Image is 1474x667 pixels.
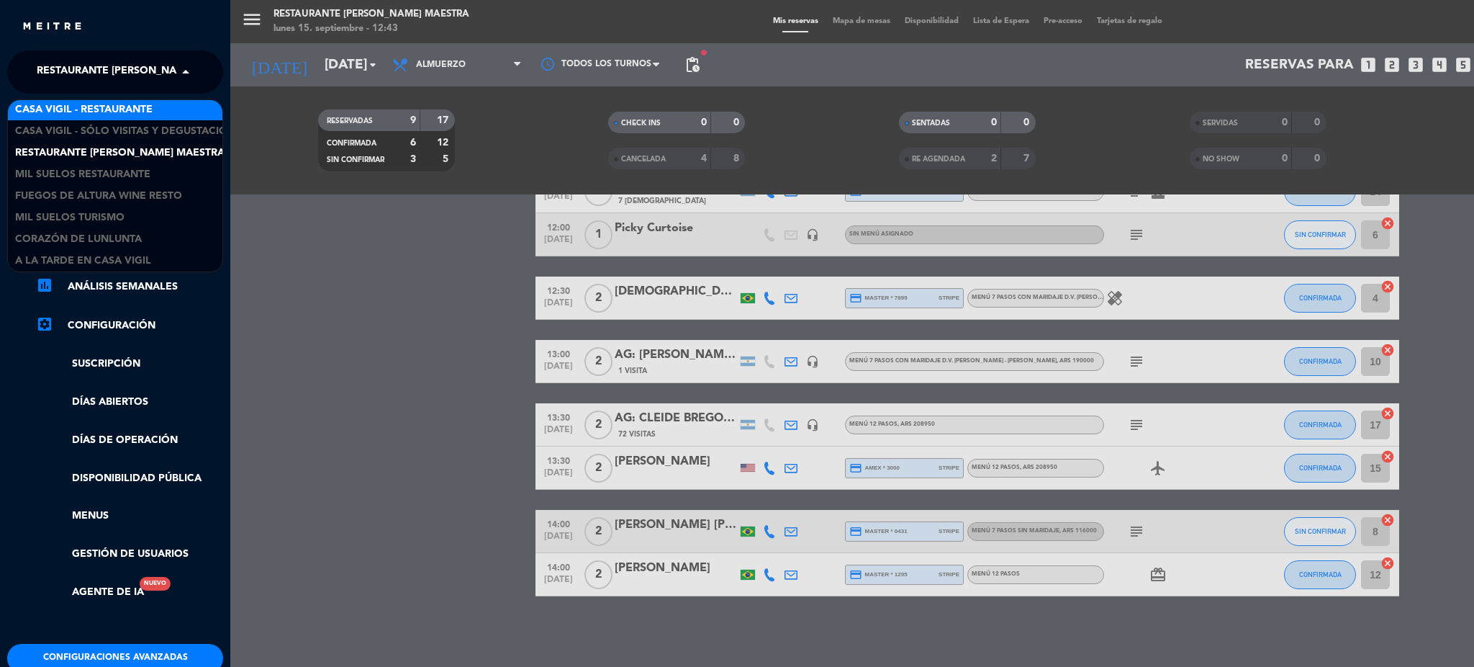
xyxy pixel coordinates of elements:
a: Menus [36,508,223,524]
span: Corazón de Lunlunta [15,231,142,248]
a: assessmentANÁLISIS SEMANALES [36,278,223,295]
span: Casa Vigil - SÓLO Visitas y Degustaciones [15,123,248,140]
span: A la tarde en Casa Vigil [15,253,151,269]
img: MEITRE [22,22,83,32]
a: Días abiertos [36,394,223,411]
i: settings_applications [36,315,53,333]
a: Disponibilidad pública [36,470,223,487]
span: Mil Suelos Turismo [15,210,125,226]
a: Configuración [36,317,223,334]
span: Restaurante [PERSON_NAME] Maestra [15,145,225,161]
a: Gestión de usuarios [36,546,223,563]
span: Casa Vigil - Restaurante [15,102,153,118]
a: Agente de IANuevo [36,584,144,601]
div: Nuevo [140,577,171,591]
a: Suscripción [36,356,223,372]
a: Días de Operación [36,432,223,449]
span: Fuegos de Altura Wine Resto [15,188,182,205]
span: Mil Suelos Restaurante [15,166,150,183]
i: assessment [36,277,53,294]
span: Restaurante [PERSON_NAME] Maestra [37,57,246,87]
